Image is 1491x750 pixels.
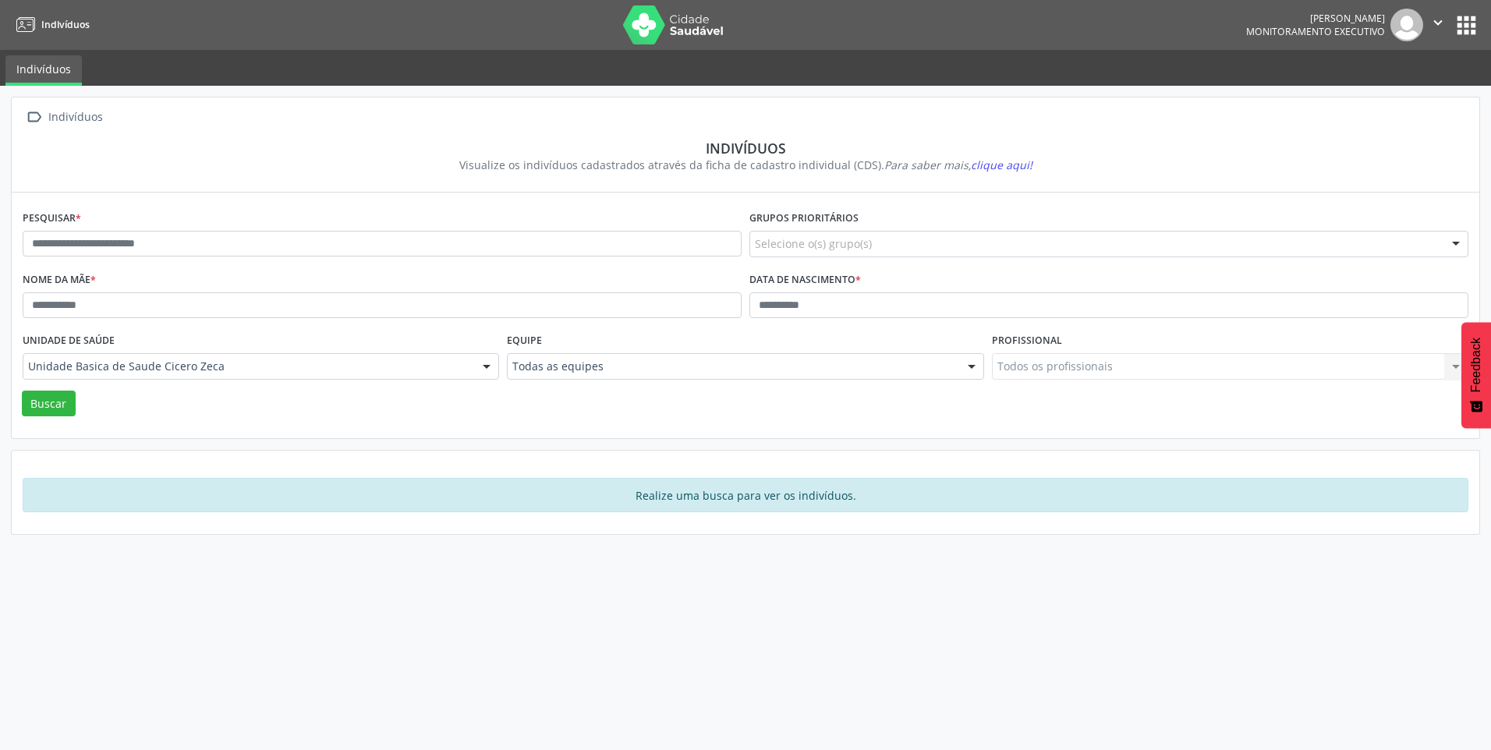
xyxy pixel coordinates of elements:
span: clique aqui! [971,157,1032,172]
a:  Indivíduos [23,106,105,129]
i:  [1429,14,1447,31]
label: Profissional [992,329,1062,353]
div: Visualize os indivíduos cadastrados através da ficha de cadastro individual (CDS). [34,157,1457,173]
label: Data de nascimento [749,268,861,292]
label: Equipe [507,329,542,353]
div: Realize uma busca para ver os indivíduos. [23,478,1468,512]
span: Indivíduos [41,18,90,31]
div: [PERSON_NAME] [1246,12,1385,25]
i: Para saber mais, [884,157,1032,172]
div: Indivíduos [45,106,105,129]
i:  [23,106,45,129]
span: Unidade Basica de Saude Cicero Zeca [28,359,467,374]
span: Todas as equipes [512,359,951,374]
button: Feedback - Mostrar pesquisa [1461,322,1491,428]
img: img [1390,9,1423,41]
a: Indivíduos [5,55,82,86]
div: Indivíduos [34,140,1457,157]
label: Unidade de saúde [23,329,115,353]
a: Indivíduos [11,12,90,37]
button: Buscar [22,391,76,417]
label: Nome da mãe [23,268,96,292]
span: Monitoramento Executivo [1246,25,1385,38]
button: apps [1453,12,1480,39]
span: Selecione o(s) grupo(s) [755,235,872,252]
span: Feedback [1469,338,1483,392]
label: Grupos prioritários [749,207,859,231]
label: Pesquisar [23,207,81,231]
button:  [1423,9,1453,41]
